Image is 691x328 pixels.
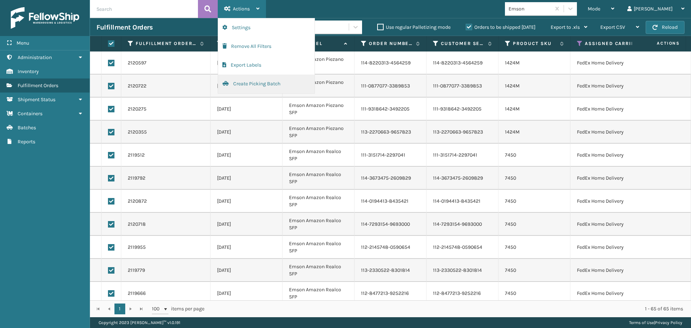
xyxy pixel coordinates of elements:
td: Emson Amazon Realco SFP [283,282,354,305]
td: [DATE] [211,190,283,213]
a: 2119512 [128,152,145,159]
button: Export Labels [218,56,315,75]
div: | [629,317,682,328]
a: 7450 [505,175,516,181]
span: Menu [17,40,29,46]
td: 113-2270663-9657823 [426,121,498,144]
img: logo [11,7,79,29]
td: 111-9318642-3492205 [426,98,498,121]
td: 112-2145748-0590654 [354,236,426,259]
label: Fulfillment Order Id [136,40,197,47]
td: [DATE] [211,121,283,144]
td: 114-0194413-8435421 [426,190,498,213]
a: 7450 [505,221,516,227]
td: [DATE] [211,51,283,75]
span: Batches [18,125,36,131]
div: Emson [509,5,551,13]
td: 114-7293154-9693000 [426,213,498,236]
span: Actions [634,37,684,49]
td: Emson Amazon Realco SFP [283,236,354,259]
td: 112-8477213-9252216 [426,282,498,305]
a: 2119779 [128,267,145,274]
a: 2120872 [128,198,147,205]
h3: Fulfillment Orders [96,23,153,32]
a: 1424M [505,60,520,66]
label: Order Number [369,40,412,47]
a: Privacy Policy [655,320,682,325]
span: Inventory [18,68,39,75]
td: Emson Amazon Realco SFP [283,167,354,190]
td: Emson Amazon Piezano SFP [283,51,354,75]
a: 2120275 [128,105,146,113]
label: Assigned Carrier Service [585,40,681,47]
span: Export to .xls [551,24,580,30]
a: 2120722 [128,82,146,90]
a: 1 [114,304,125,314]
td: Emson Amazon Realco SFP [283,190,354,213]
span: 100 [152,305,163,313]
td: 111-9318642-3492205 [354,98,426,121]
label: Customer Service Order Number [441,40,484,47]
a: 2120597 [128,59,146,67]
div: 1 - 65 of 65 items [214,305,683,313]
td: 113-2330522-8301814 [426,259,498,282]
td: Emson Amazon Piezano SFP [283,98,354,121]
span: Shipment Status [18,96,55,103]
button: Reload [646,21,685,34]
span: Containers [18,111,42,117]
a: 7450 [505,198,516,204]
a: 2119792 [128,175,145,182]
td: 114-7293154-9693000 [354,213,426,236]
td: 111-3151714-2297041 [354,144,426,167]
td: [DATE] [211,259,283,282]
a: 1424M [505,106,520,112]
td: 113-2330522-8301814 [354,259,426,282]
label: Channel [297,40,340,47]
p: Copyright 2023 [PERSON_NAME]™ v 1.0.191 [99,317,180,328]
td: [DATE] [211,144,283,167]
span: Mode [588,6,600,12]
td: [DATE] [211,98,283,121]
td: 114-8220313-4564259 [426,51,498,75]
td: 112-2145748-0590654 [426,236,498,259]
td: Emson Amazon Piezano SFP [283,75,354,98]
a: 1424M [505,83,520,89]
span: Actions [233,6,250,12]
td: [DATE] [211,236,283,259]
td: [DATE] [211,167,283,190]
td: 111-0877077-3389853 [354,75,426,98]
td: [DATE] [211,75,283,98]
a: 7450 [505,152,516,158]
td: Emson Amazon Realco SFP [283,144,354,167]
span: Fulfillment Orders [18,82,58,89]
a: Terms of Use [629,320,654,325]
td: 111-0877077-3389853 [426,75,498,98]
td: Emson Amazon Piezano SFP [283,121,354,144]
span: items per page [152,304,204,314]
label: Use regular Palletizing mode [377,24,451,30]
td: 113-2270663-9657823 [354,121,426,144]
span: Administration [18,54,52,60]
button: Remove All Filters [218,37,315,56]
td: 114-3673475-2609829 [354,167,426,190]
button: Create Picking Batch [218,75,315,93]
td: Emson Amazon Realco SFP [283,213,354,236]
td: [DATE] [211,213,283,236]
a: 2119955 [128,244,146,251]
td: 111-3151714-2297041 [426,144,498,167]
label: Product SKU [513,40,556,47]
a: 7450 [505,267,516,273]
td: 114-3673475-2609829 [426,167,498,190]
td: 114-0194413-8435421 [354,190,426,213]
span: Export CSV [600,24,625,30]
a: 7450 [505,290,516,296]
a: 2119666 [128,290,146,297]
button: Settings [218,18,315,37]
a: 2120355 [128,129,147,136]
a: 1424M [505,129,520,135]
a: 2120718 [128,221,146,228]
td: [DATE] [211,282,283,305]
span: Reports [18,139,35,145]
td: Emson Amazon Realco SFP [283,259,354,282]
td: 112-8477213-9252216 [354,282,426,305]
